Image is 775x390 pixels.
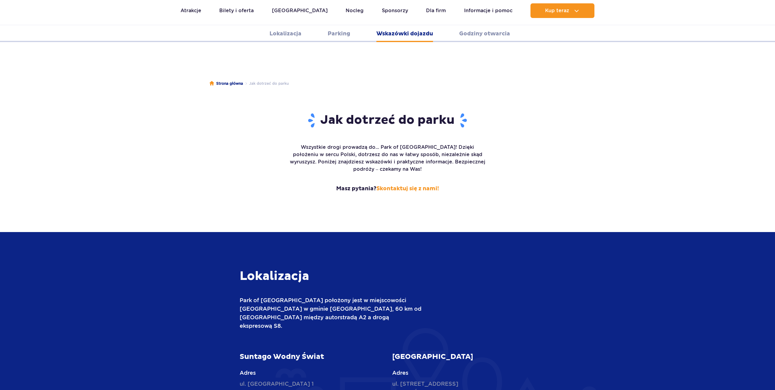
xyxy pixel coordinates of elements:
strong: Suntago Wodny Świat [240,352,324,361]
li: Jak dotrzeć do parku [243,81,289,87]
strong: [GEOGRAPHIC_DATA] [392,352,473,361]
a: Bilety i oferta [219,3,254,18]
p: Adres [240,369,383,377]
a: Parking [328,25,350,42]
a: Nocleg [346,3,364,18]
a: Skontaktuj się z nami! [376,185,439,192]
a: Strona główna [210,81,243,87]
button: Kup teraz [530,3,594,18]
p: Wszystkie drogi prowadzą do... Park of [GEOGRAPHIC_DATA]! Dzięki położeniu w sercu Polski, dotrze... [289,144,487,173]
strong: Masz pytania? [289,185,487,192]
a: Sponsorzy [382,3,408,18]
a: Atrakcje [181,3,201,18]
h1: Jak dotrzeć do parku [289,113,487,128]
h3: Lokalizacja [240,269,422,284]
span: Kup teraz [545,8,569,13]
p: Park of [GEOGRAPHIC_DATA] położony jest w miejscowości [GEOGRAPHIC_DATA] w gminie [GEOGRAPHIC_DAT... [240,296,422,330]
a: Wskazówki dojazdu [376,25,433,42]
a: Dla firm [426,3,446,18]
a: [GEOGRAPHIC_DATA] [272,3,328,18]
a: Godziny otwarcia [459,25,510,42]
a: Lokalizacja [269,25,301,42]
p: Adres [392,369,536,377]
a: Informacje i pomoc [464,3,513,18]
